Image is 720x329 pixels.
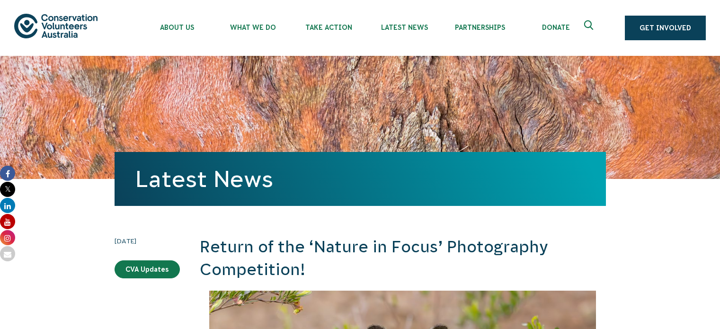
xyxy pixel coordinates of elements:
[115,236,180,246] time: [DATE]
[115,260,180,278] a: CVA Updates
[518,24,594,31] span: Donate
[625,16,706,40] a: Get Involved
[200,236,606,281] h2: Return of the ‘Nature in Focus’ Photography Competition!
[139,24,215,31] span: About Us
[291,24,366,31] span: Take Action
[578,17,601,39] button: Expand search box Close search box
[366,24,442,31] span: Latest News
[215,24,291,31] span: What We Do
[14,14,98,38] img: logo.svg
[135,166,273,192] a: Latest News
[442,24,518,31] span: Partnerships
[584,20,596,36] span: Expand search box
